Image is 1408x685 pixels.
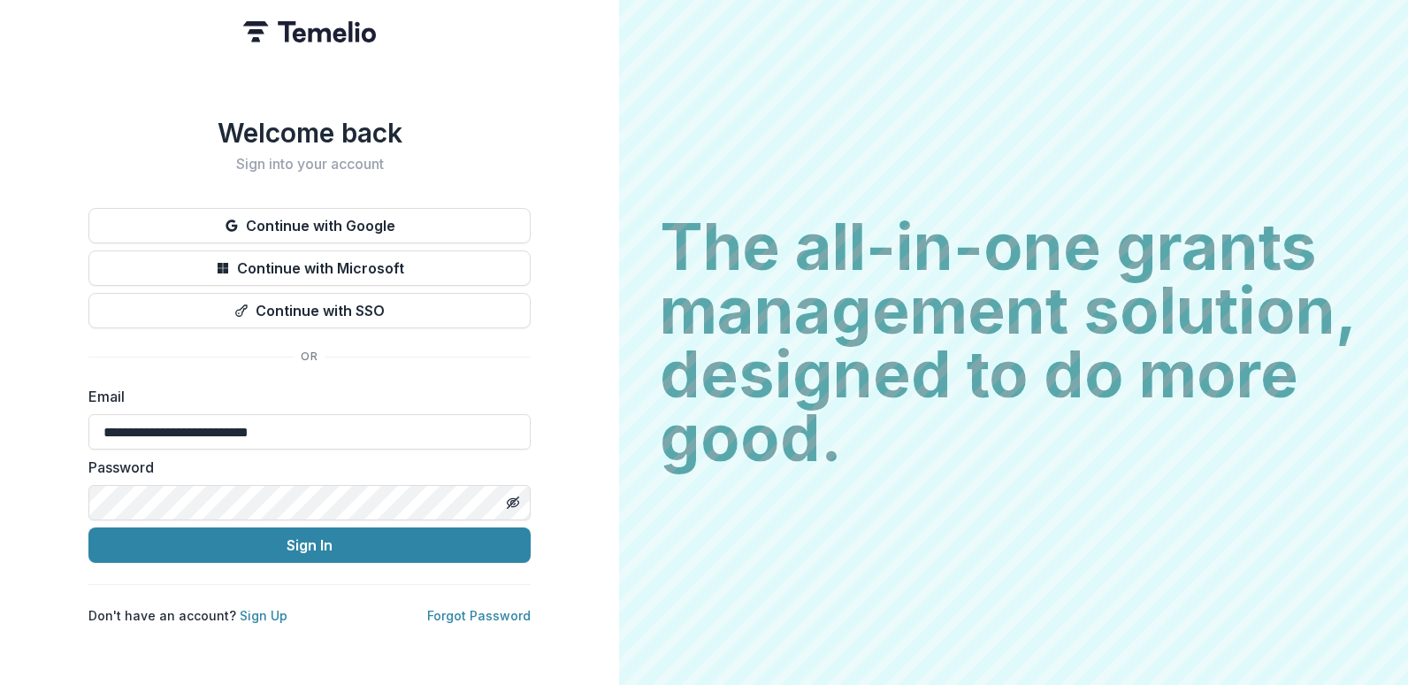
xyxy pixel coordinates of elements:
[88,208,531,243] button: Continue with Google
[88,156,531,173] h2: Sign into your account
[88,606,287,625] p: Don't have an account?
[243,21,376,42] img: Temelio
[88,117,531,149] h1: Welcome back
[499,489,527,517] button: Toggle password visibility
[88,293,531,328] button: Continue with SSO
[88,527,531,563] button: Sign In
[427,608,531,623] a: Forgot Password
[88,457,520,478] label: Password
[88,250,531,286] button: Continue with Microsoft
[88,386,520,407] label: Email
[240,608,287,623] a: Sign Up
